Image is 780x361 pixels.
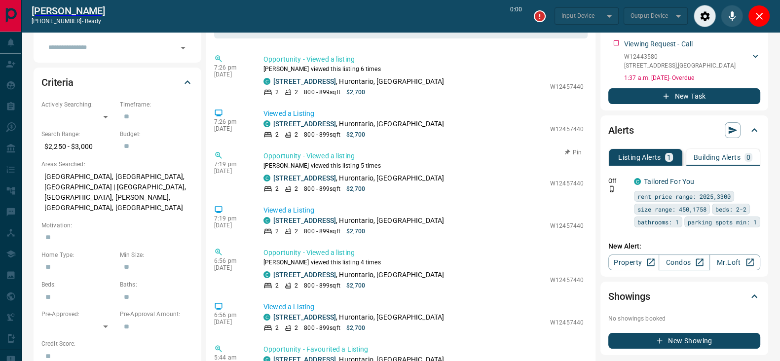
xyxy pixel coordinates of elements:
p: [DATE] [214,319,249,325]
div: Mute [721,5,743,27]
p: 2 [275,88,279,97]
p: Viewing Request - Call [624,39,693,49]
p: 2 [275,130,279,139]
p: New Alert: [608,241,760,252]
p: [PERSON_NAME] viewed this listing 4 times [263,258,584,267]
div: Alerts [608,118,760,142]
p: Opportunity - Viewed a listing [263,54,584,65]
a: [PERSON_NAME] [32,5,105,17]
p: 800 - 899 sqft [304,130,340,139]
span: size range: 450,1758 [637,204,706,214]
p: Viewed a Listing [263,302,584,312]
div: condos.ca [263,120,270,127]
p: Timeframe: [120,100,193,109]
p: 2 [295,324,298,332]
button: Open [176,41,190,55]
p: , Hurontario, [GEOGRAPHIC_DATA] [273,173,444,183]
p: Building Alerts [694,154,741,161]
p: Listing Alerts [618,154,661,161]
span: rent price range: 2025,3300 [637,191,731,201]
a: [STREET_ADDRESS] [273,313,336,321]
h2: Showings [608,289,650,304]
p: [PERSON_NAME] viewed this listing 5 times [263,161,584,170]
p: $2,700 [346,281,366,290]
p: Min Size: [120,251,193,259]
p: [DATE] [214,168,249,175]
p: Budget: [120,130,193,139]
p: 7:19 pm [214,161,249,168]
button: New Task [608,88,760,104]
a: [STREET_ADDRESS] [273,217,336,224]
p: [DATE] [214,71,249,78]
p: W12457440 [550,82,584,91]
p: 2 [275,281,279,290]
h2: Criteria [41,74,74,90]
a: [STREET_ADDRESS] [273,174,336,182]
div: condos.ca [263,217,270,224]
p: , Hurontario, [GEOGRAPHIC_DATA] [273,76,444,87]
svg: Push Notification Only [608,185,615,192]
a: Condos [659,254,709,270]
p: , Hurontario, [GEOGRAPHIC_DATA] [273,312,444,323]
p: 6:56 pm [214,312,249,319]
p: 7:26 pm [214,118,249,125]
p: 6:56 pm [214,257,249,264]
p: $2,700 [346,88,366,97]
p: [PERSON_NAME] viewed this listing 6 times [263,65,584,73]
button: New Showing [608,333,760,349]
div: Showings [608,285,760,308]
p: $2,700 [346,324,366,332]
p: Actively Searching: [41,100,115,109]
div: Criteria [41,71,193,94]
p: 2 [295,227,298,236]
div: condos.ca [263,78,270,85]
p: 2 [295,184,298,193]
p: W12457440 [550,179,584,188]
div: Close [748,5,770,27]
div: condos.ca [263,314,270,321]
p: 800 - 899 sqft [304,184,340,193]
p: Opportunity - Favourited a Listing [263,344,584,355]
p: 800 - 899 sqft [304,88,340,97]
p: [DATE] [214,125,249,132]
p: 7:19 pm [214,215,249,222]
p: Pre-Approval Amount: [120,310,193,319]
p: Beds: [41,280,115,289]
h2: Alerts [608,122,634,138]
p: 800 - 899 sqft [304,324,340,332]
div: W12443580[STREET_ADDRESS],[GEOGRAPHIC_DATA] [624,50,760,72]
p: 5:44 am [214,354,249,361]
p: [STREET_ADDRESS] , [GEOGRAPHIC_DATA] [624,61,736,70]
p: 0 [746,154,750,161]
p: 2 [275,227,279,236]
p: 800 - 899 sqft [304,227,340,236]
p: [GEOGRAPHIC_DATA], [GEOGRAPHIC_DATA], [GEOGRAPHIC_DATA] | [GEOGRAPHIC_DATA], [GEOGRAPHIC_DATA], [... [41,169,193,216]
a: Mr.Loft [709,254,760,270]
p: Off [608,177,628,185]
p: Home Type: [41,251,115,259]
p: , Hurontario, [GEOGRAPHIC_DATA] [273,270,444,280]
p: Baths: [120,280,193,289]
p: Viewed a Listing [263,205,584,216]
p: 2 [275,184,279,193]
div: Audio Settings [694,5,716,27]
p: 2 [295,281,298,290]
p: Viewed a Listing [263,108,584,119]
p: [PHONE_NUMBER] - [32,17,105,26]
p: , Hurontario, [GEOGRAPHIC_DATA] [273,119,444,129]
p: [DATE] [214,222,249,229]
p: Motivation: [41,221,193,230]
p: W12457440 [550,318,584,327]
p: 1 [667,154,671,161]
div: condos.ca [263,271,270,278]
p: 2 [275,324,279,332]
a: [STREET_ADDRESS] [273,77,336,85]
p: [DATE] [214,264,249,271]
p: Credit Score: [41,339,193,348]
p: No showings booked [608,314,760,323]
p: Search Range: [41,130,115,139]
p: $2,700 [346,227,366,236]
p: 800 - 899 sqft [304,281,340,290]
p: Pre-Approved: [41,310,115,319]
